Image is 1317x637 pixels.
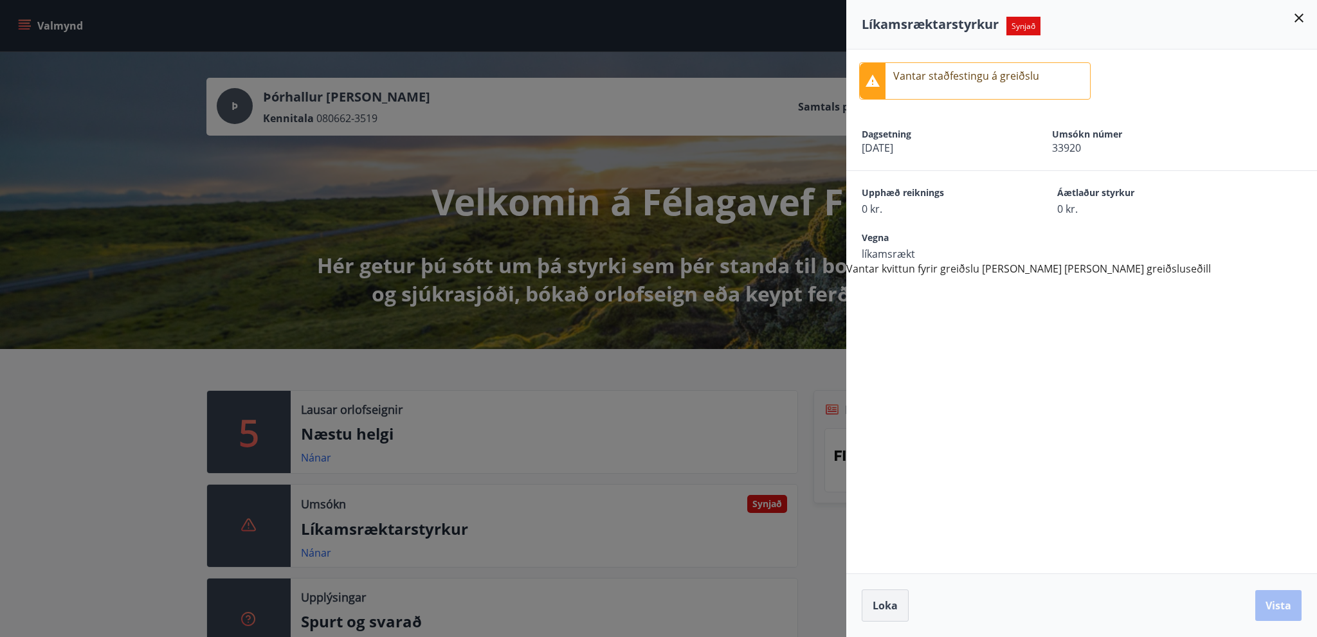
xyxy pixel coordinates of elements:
[862,141,1007,155] span: [DATE]
[1006,17,1040,35] span: Synjað
[873,598,898,613] span: Loka
[1057,202,1208,216] span: 0 kr.
[862,15,999,33] span: Líkamsræktarstyrkur
[893,68,1039,84] p: Vantar staðfestingu á greiðslu
[1052,141,1197,155] span: 33920
[846,49,1317,276] div: Vantar kvittun fyrir greiðslu [PERSON_NAME] [PERSON_NAME] greiðsluseðill
[862,231,1012,247] span: Vegna
[862,186,1012,202] span: Upphæð reiknings
[1052,128,1197,141] span: Umsókn númer
[862,589,909,622] button: Loka
[862,202,1012,216] span: 0 kr.
[1057,186,1208,202] span: Áætlaður styrkur
[862,247,1012,261] span: líkamsrækt
[862,128,1007,141] span: Dagsetning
